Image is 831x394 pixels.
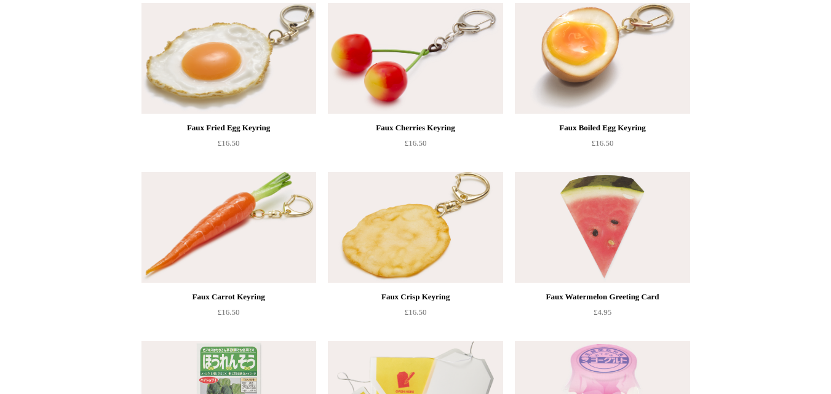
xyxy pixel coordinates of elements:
a: Faux Cherries Keyring Faux Cherries Keyring [328,3,503,114]
span: £4.95 [594,307,611,317]
div: Faux Watermelon Greeting Card [518,290,686,304]
a: Faux Fried Egg Keyring Faux Fried Egg Keyring [141,3,316,114]
a: Faux Crisp Keyring £16.50 [328,290,503,340]
a: Faux Crisp Keyring Faux Crisp Keyring [328,172,503,283]
img: Faux Cherries Keyring [328,3,503,114]
a: Faux Carrot Keyring £16.50 [141,290,316,340]
img: Faux Fried Egg Keyring [141,3,316,114]
div: Faux Fried Egg Keyring [145,120,313,135]
div: Faux Boiled Egg Keyring [518,120,686,135]
span: £16.50 [405,138,427,148]
a: Faux Boiled Egg Keyring Faux Boiled Egg Keyring [515,3,690,114]
a: Faux Fried Egg Keyring £16.50 [141,120,316,171]
a: Faux Boiled Egg Keyring £16.50 [515,120,690,171]
img: Faux Watermelon Greeting Card [515,172,690,283]
span: £16.50 [405,307,427,317]
a: Faux Cherries Keyring £16.50 [328,120,503,171]
a: Faux Carrot Keyring Faux Carrot Keyring [141,172,316,283]
a: Faux Watermelon Greeting Card Faux Watermelon Greeting Card [515,172,690,283]
img: Faux Boiled Egg Keyring [515,3,690,114]
span: £16.50 [592,138,614,148]
div: Faux Crisp Keyring [331,290,499,304]
span: £16.50 [218,307,240,317]
div: Faux Cherries Keyring [331,120,499,135]
span: £16.50 [218,138,240,148]
img: Faux Crisp Keyring [328,172,503,283]
div: Faux Carrot Keyring [145,290,313,304]
img: Faux Carrot Keyring [141,172,316,283]
a: Faux Watermelon Greeting Card £4.95 [515,290,690,340]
